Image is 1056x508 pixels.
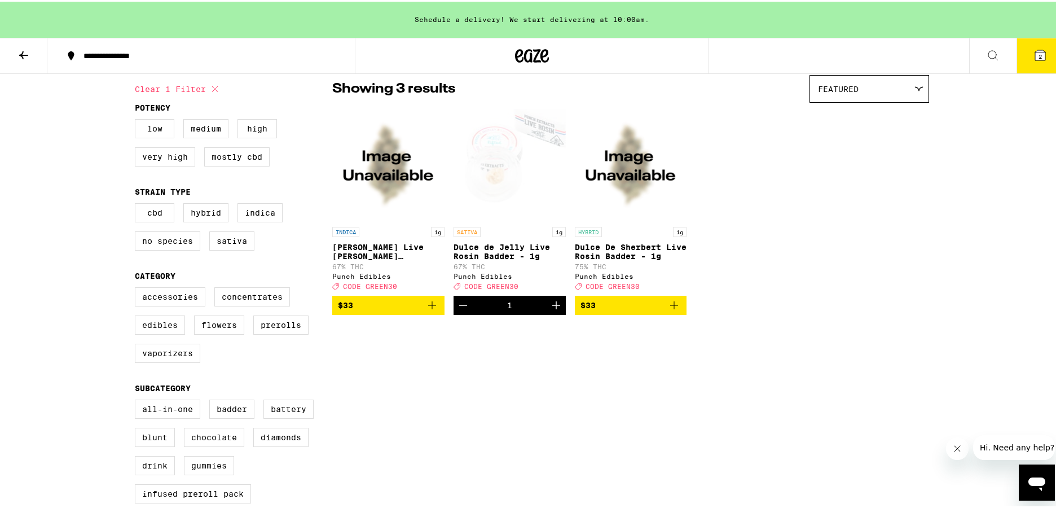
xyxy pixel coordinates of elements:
label: Indica [237,202,283,221]
label: CBD [135,202,174,221]
label: Badder [209,398,254,417]
label: Edibles [135,314,185,333]
label: High [237,117,277,137]
span: 2 [1039,51,1042,58]
legend: Strain Type [135,186,191,195]
a: Open page for Donny Hunter Live Rosin Badder - 1g from Punch Edibles [332,107,445,294]
a: Open page for Dulce De Sherbert Live Rosin Badder - 1g from Punch Edibles [575,107,687,294]
button: Increment [547,294,566,313]
p: INDICA [332,225,359,235]
label: No Species [135,230,200,249]
p: 67% THC [454,261,566,269]
label: Diamonds [253,426,309,445]
img: Punch Edibles - Donny Hunter Live Rosin Badder - 1g [332,107,445,220]
label: Battery [263,398,314,417]
legend: Subcategory [135,382,191,391]
div: Punch Edibles [575,271,687,278]
button: Add to bag [575,294,687,313]
button: Decrement [454,294,473,313]
p: Showing 3 results [332,78,455,97]
label: Mostly CBD [204,146,270,165]
div: Punch Edibles [454,271,566,278]
label: Concentrates [214,286,290,305]
span: $33 [580,299,596,308]
label: Accessories [135,286,205,305]
legend: Potency [135,102,170,111]
label: Low [135,117,174,137]
label: Medium [183,117,228,137]
button: Add to bag [332,294,445,313]
label: Chocolate [184,426,244,445]
div: 1 [507,299,512,308]
iframe: Button to launch messaging window [1019,463,1055,499]
label: Vaporizers [135,342,200,361]
p: Dulce de Jelly Live Rosin Badder - 1g [454,241,566,259]
span: CODE GREEN30 [464,281,518,288]
p: HYBRID [575,225,602,235]
iframe: Close message [946,436,969,458]
p: 1g [552,225,566,235]
iframe: Message from company [973,433,1055,458]
p: Dulce De Sherbert Live Rosin Badder - 1g [575,241,687,259]
label: Prerolls [253,314,309,333]
label: Infused Preroll Pack [135,483,251,502]
a: Open page for Dulce de Jelly Live Rosin Badder - 1g from Punch Edibles [454,107,566,294]
label: Hybrid [183,202,228,221]
label: Blunt [135,426,175,445]
span: CODE GREEN30 [586,281,640,288]
img: Punch Edibles - Dulce De Sherbert Live Rosin Badder - 1g [575,107,687,220]
legend: Category [135,270,175,279]
span: Featured [818,83,859,92]
label: Gummies [184,454,234,474]
p: 1g [431,225,445,235]
div: Punch Edibles [332,271,445,278]
span: $33 [338,299,353,308]
p: 67% THC [332,261,445,269]
p: [PERSON_NAME] Live [PERSON_NAME] [PERSON_NAME] - 1g [332,241,445,259]
label: Drink [135,454,175,474]
p: 75% THC [575,261,687,269]
p: 1g [673,225,687,235]
button: Clear 1 filter [135,73,222,102]
p: SATIVA [454,225,481,235]
label: All-In-One [135,398,200,417]
label: Very High [135,146,195,165]
span: CODE GREEN30 [343,281,397,288]
label: Sativa [209,230,254,249]
label: Flowers [194,314,244,333]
